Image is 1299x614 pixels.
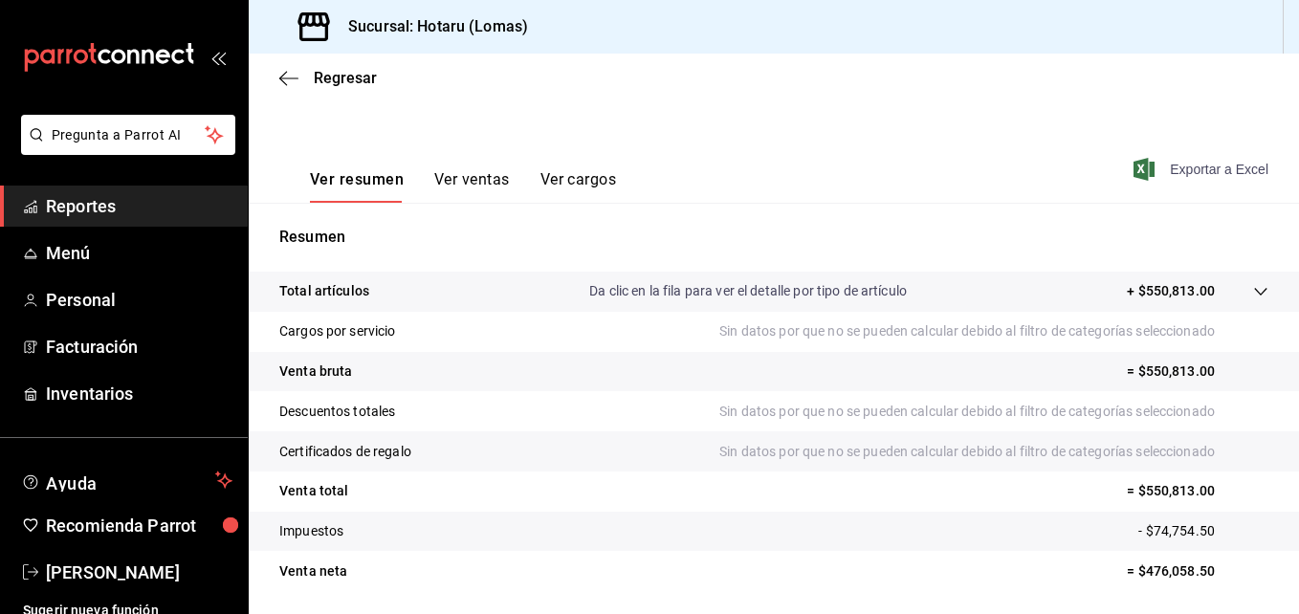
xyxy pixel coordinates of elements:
[279,402,395,422] p: Descuentos totales
[1127,481,1268,501] p: = $550,813.00
[279,521,343,541] p: Impuestos
[46,193,232,219] span: Reportes
[434,170,510,203] button: Ver ventas
[279,362,352,382] p: Venta bruta
[210,50,226,65] button: open_drawer_menu
[46,240,232,266] span: Menú
[333,15,528,38] h3: Sucursal: Hotaru (Lomas)
[279,321,396,341] p: Cargos por servicio
[46,559,232,585] span: [PERSON_NAME]
[719,321,1268,341] p: Sin datos por que no se pueden calcular debido al filtro de categorías seleccionado
[46,334,232,360] span: Facturación
[540,170,617,203] button: Ver cargos
[46,469,208,492] span: Ayuda
[1127,281,1215,301] p: + $550,813.00
[279,442,411,462] p: Certificados de regalo
[46,513,232,538] span: Recomienda Parrot
[279,481,348,501] p: Venta total
[279,69,377,87] button: Regresar
[1127,362,1268,382] p: = $550,813.00
[310,170,616,203] div: navigation tabs
[719,442,1268,462] p: Sin datos por que no se pueden calcular debido al filtro de categorías seleccionado
[310,170,404,203] button: Ver resumen
[46,287,232,313] span: Personal
[589,281,907,301] p: Da clic en la fila para ver el detalle por tipo de artículo
[719,402,1268,422] p: Sin datos por que no se pueden calcular debido al filtro de categorías seleccionado
[314,69,377,87] span: Regresar
[1127,561,1268,581] p: = $476,058.50
[1138,521,1268,541] p: - $74,754.50
[21,115,235,155] button: Pregunta a Parrot AI
[52,125,206,145] span: Pregunta a Parrot AI
[13,139,235,159] a: Pregunta a Parrot AI
[1137,158,1268,181] button: Exportar a Excel
[279,561,347,581] p: Venta neta
[279,281,369,301] p: Total artículos
[279,226,1268,249] p: Resumen
[46,381,232,406] span: Inventarios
